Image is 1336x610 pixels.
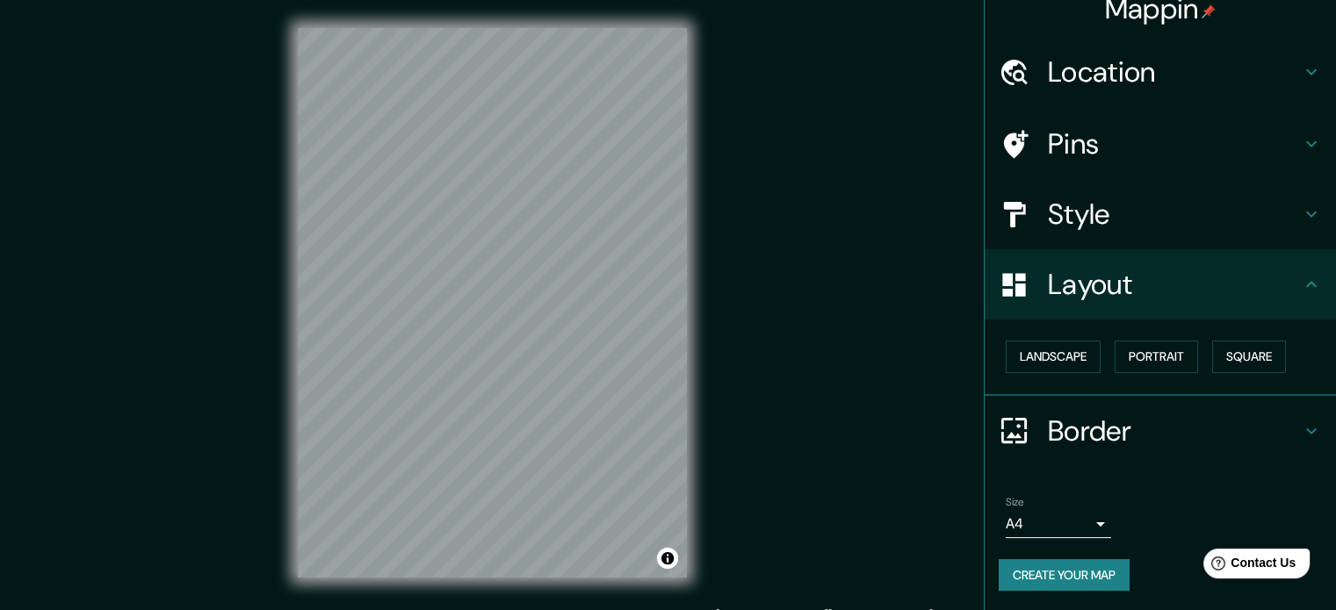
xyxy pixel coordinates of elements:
div: Pins [985,109,1336,179]
button: Toggle attribution [657,548,678,569]
h4: Layout [1048,267,1301,302]
h4: Pins [1048,126,1301,161]
div: Location [985,37,1336,107]
div: Border [985,396,1336,466]
div: Style [985,179,1336,249]
h4: Location [1048,54,1301,90]
h4: Border [1048,413,1301,449]
div: A4 [1006,510,1111,538]
button: Portrait [1115,341,1198,373]
button: Create your map [999,559,1130,592]
button: Landscape [1006,341,1101,373]
iframe: Help widget launcher [1180,542,1317,591]
label: Size [1006,494,1024,509]
img: pin-icon.png [1202,4,1216,18]
div: Layout [985,249,1336,319]
canvas: Map [298,28,687,578]
h4: Style [1048,197,1301,232]
button: Square [1212,341,1286,373]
